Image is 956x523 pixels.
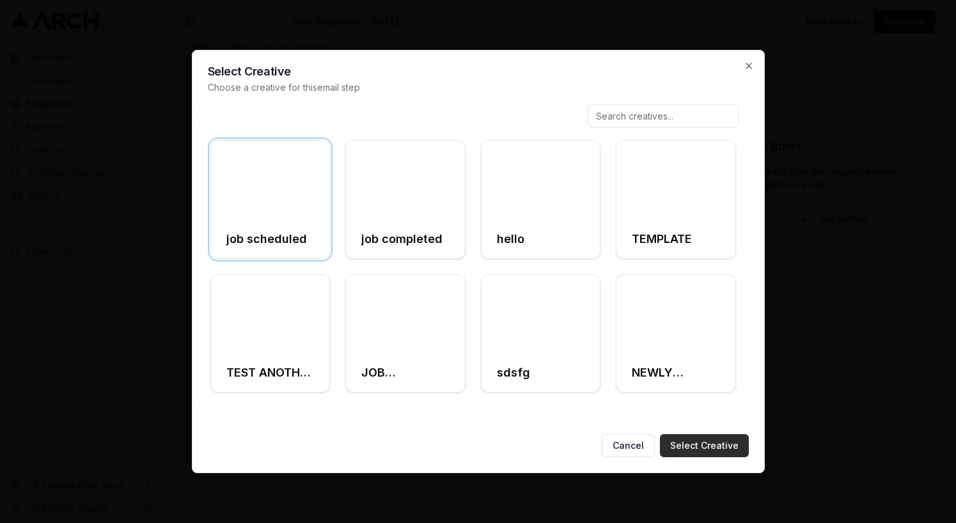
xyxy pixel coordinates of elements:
[497,364,530,382] h3: sdsfg
[208,66,749,77] h2: Select Creative
[226,230,307,248] h3: job scheduled
[361,230,443,248] h3: job completed
[588,104,739,127] input: Search creatives...
[632,230,692,248] h3: TEMPLATE
[208,81,749,94] p: Choose a creative for this email step
[226,364,315,382] h3: TEST ANOTHER EMPTY SERVER
[632,364,720,382] h3: NEWLY CREATED
[660,434,749,457] button: Select Creative
[497,230,524,248] h3: hello
[602,434,655,457] button: Cancel
[361,364,450,382] h3: JOB SCHEDULED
